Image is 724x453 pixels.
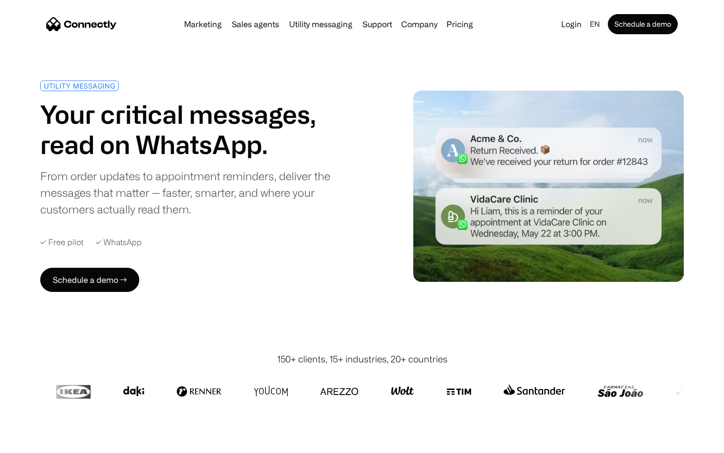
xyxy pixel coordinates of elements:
a: Schedule a demo → [40,268,139,292]
a: Schedule a demo [608,14,678,34]
div: 150+ clients, 15+ industries, 20+ countries [277,352,447,366]
a: Marketing [180,20,226,28]
a: Pricing [442,20,477,28]
aside: Language selected: English [10,434,60,449]
ul: Language list [20,435,60,449]
div: en [590,17,600,31]
a: Support [358,20,396,28]
div: ✓ Free pilot [40,238,83,247]
div: From order updates to appointment reminders, deliver the messages that matter — faster, smarter, ... [40,168,358,217]
a: Utility messaging [285,20,356,28]
a: Login [557,17,586,31]
h1: Your critical messages, read on WhatsApp. [40,99,358,160]
a: Sales agents [228,20,283,28]
div: ✓ WhatsApp [96,238,142,247]
div: UTILITY MESSAGING [44,82,115,90]
div: Company [401,17,437,31]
